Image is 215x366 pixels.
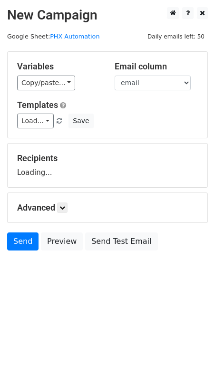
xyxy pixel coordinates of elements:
small: Google Sheet: [7,33,100,40]
a: Send [7,232,39,250]
h5: Advanced [17,202,198,213]
a: Load... [17,114,54,128]
a: Preview [41,232,83,250]
div: Loading... [17,153,198,178]
h5: Email column [115,61,198,72]
a: Templates [17,100,58,110]
h2: New Campaign [7,7,208,23]
button: Save [68,114,93,128]
span: Daily emails left: 50 [144,31,208,42]
a: Copy/paste... [17,76,75,90]
a: PHX Automation [50,33,99,40]
h5: Variables [17,61,100,72]
a: Daily emails left: 50 [144,33,208,40]
a: Send Test Email [85,232,157,250]
h5: Recipients [17,153,198,164]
